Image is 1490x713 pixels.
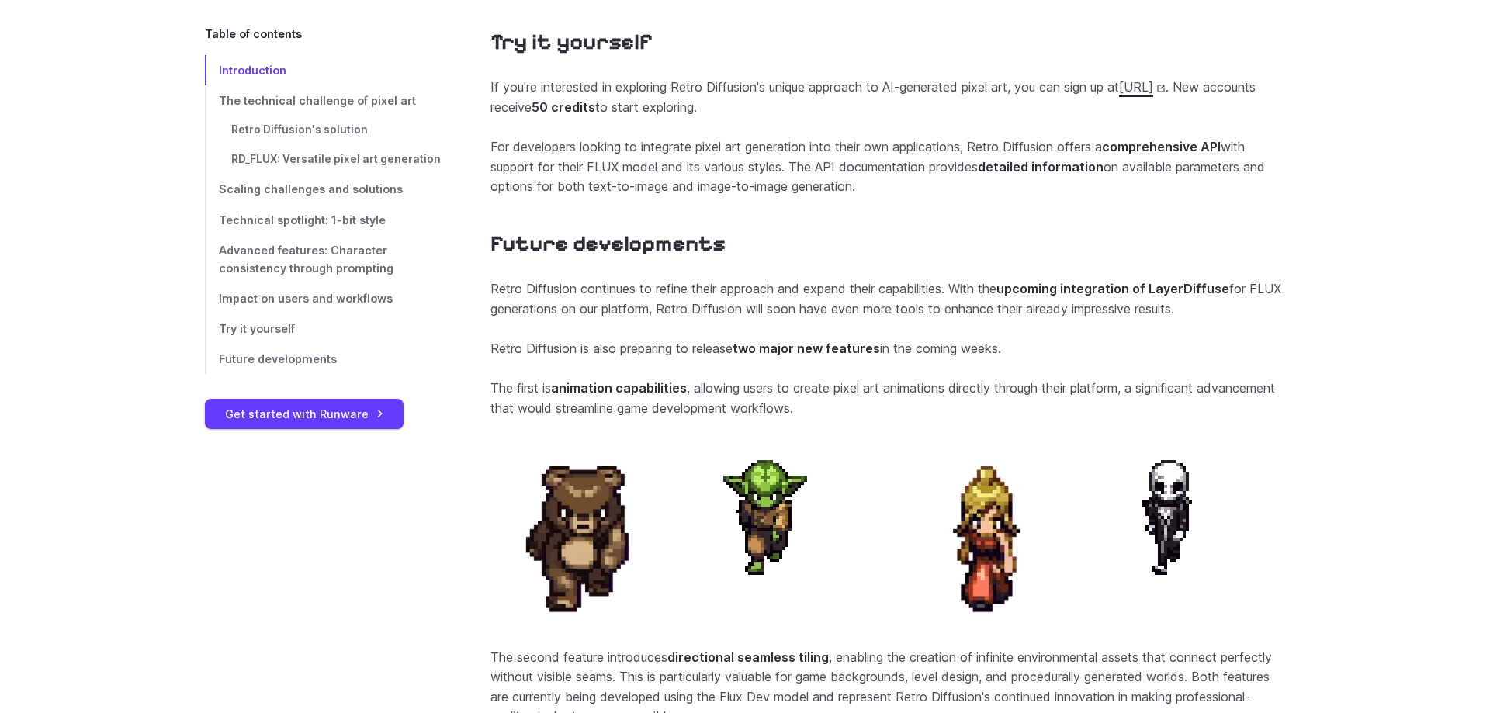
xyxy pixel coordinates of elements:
a: [URL] [1119,79,1166,95]
span: Advanced features: Character consistency through prompting [219,244,393,275]
a: Try it yourself [490,29,653,56]
span: The technical challenge of pixel art [219,94,416,107]
a: Retro Diffusion's solution [205,116,441,145]
img: a pixel art animated walking bear character, with a simple and chubby design [490,438,680,628]
strong: 50 credits [532,99,595,115]
span: Retro Diffusion's solution [231,123,368,136]
strong: detailed information [978,159,1104,175]
p: The first is , allowing users to create pixel art animations directly through their platform, a s... [490,379,1285,418]
img: a pixel art animated character resembling a small green alien with pointed ears, wearing a robe [692,438,841,587]
span: Table of contents [205,25,302,43]
img: a pixel art animated character with a round, white head and a suit, walking with a mysterious aura [1096,438,1245,587]
strong: two major new features [733,341,880,356]
span: Introduction [219,64,286,77]
span: Technical spotlight: 1-bit style [219,213,386,227]
a: Scaling challenges and solutions [205,175,441,205]
strong: comprehensive API [1102,139,1221,154]
a: The technical challenge of pixel art [205,85,441,116]
a: Future developments [490,230,726,258]
strong: upcoming integration of LayerDiffuse [996,281,1229,296]
span: Try it yourself [219,322,295,335]
span: Future developments [219,352,337,365]
strong: directional seamless tiling [667,649,829,665]
a: Try it yourself [205,313,441,344]
span: RD_FLUX: Versatile pixel art generation [231,153,441,165]
a: Get started with Runware [205,399,404,429]
p: For developers looking to integrate pixel art generation into their own applications, Retro Diffu... [490,137,1285,197]
img: a pixel art animated character of a regal figure with long blond hair and a red outfit, walking [894,438,1083,628]
a: Impact on users and workflows [205,283,441,313]
p: If you're interested in exploring Retro Diffusion's unique approach to AI-generated pixel art, yo... [490,78,1285,117]
p: Retro Diffusion continues to refine their approach and expand their capabilities. With the for FL... [490,279,1285,319]
a: Introduction [205,55,441,85]
a: Future developments [205,344,441,374]
a: Technical spotlight: 1-bit style [205,205,441,235]
span: Impact on users and workflows [219,292,393,305]
strong: animation capabilities [551,380,687,396]
a: RD_FLUX: Versatile pixel art generation [205,145,441,175]
span: Scaling challenges and solutions [219,183,403,196]
a: Advanced features: Character consistency through prompting [205,235,441,283]
p: Retro Diffusion is also preparing to release in the coming weeks. [490,339,1285,359]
